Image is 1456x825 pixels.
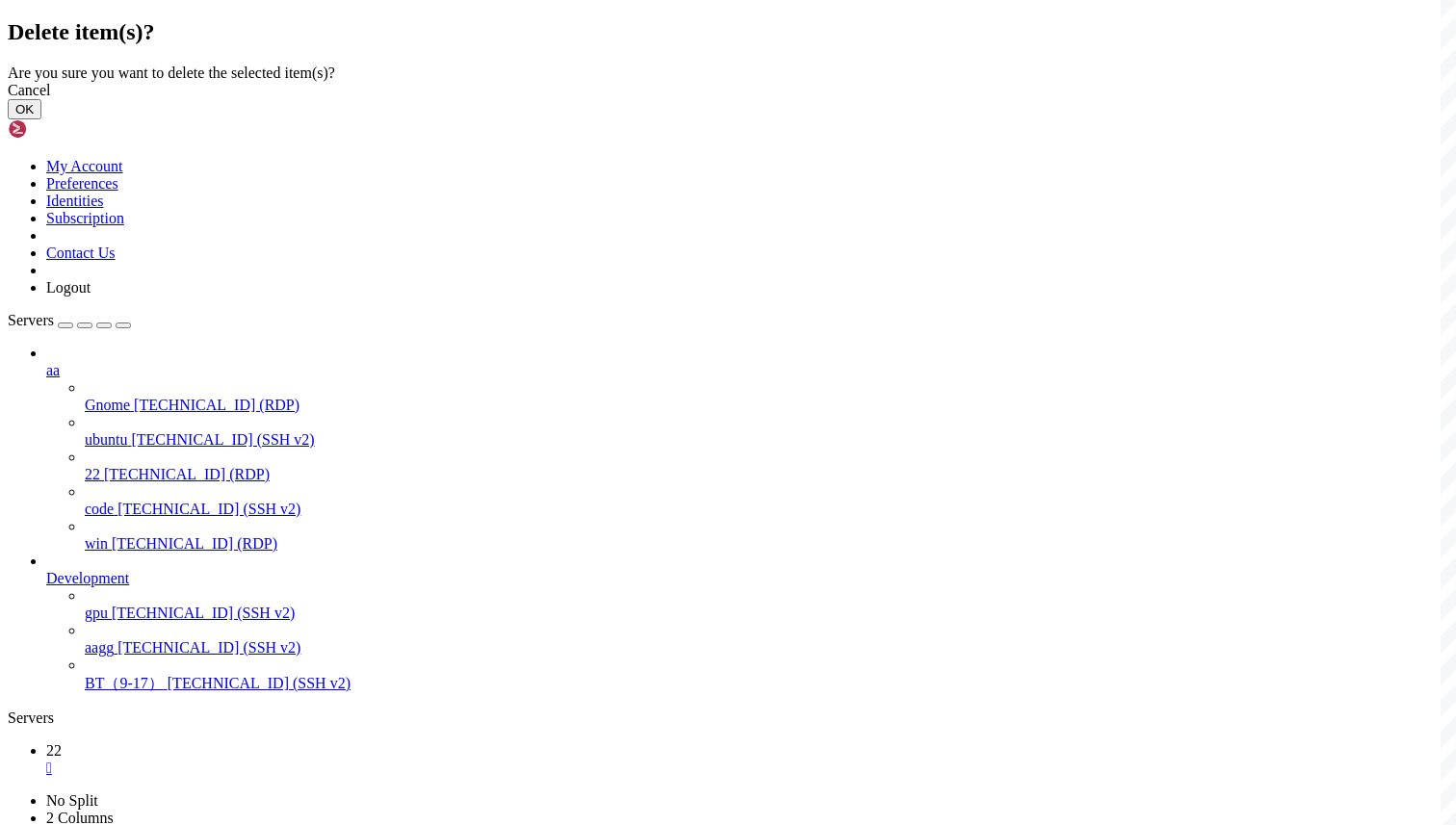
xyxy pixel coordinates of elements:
a: aagg [TECHNICAL_ID] (SSH v2) [85,639,1448,657]
a: gpu [TECHNICAL_ID] (SSH v2) [85,605,1448,622]
li: aagg [TECHNICAL_ID] (SSH v2) [85,622,1448,657]
li: ubuntu [TECHNICAL_ID] (SSH v2) [85,414,1448,449]
div: Cancel [8,82,1448,99]
li: 22 [TECHNICAL_ID] (RDP) [85,449,1448,483]
span: BT（9-17） [85,675,164,691]
button: OK [8,99,41,119]
li: code [TECHNICAL_ID] (SSH v2) [85,483,1448,518]
span: [TECHNICAL_ID] (RDP) [104,466,270,482]
span: ubuntu [85,431,127,448]
div: Are you sure you want to delete the selected item(s)? [8,64,1448,82]
a: Identities [46,193,104,209]
h2: Delete item(s)? [8,19,1448,45]
a: Subscription [46,210,124,226]
a: win [TECHNICAL_ID] (RDP) [85,535,1448,553]
span: [TECHNICAL_ID] (RDP) [112,535,277,552]
a: 22 [46,742,1448,777]
a: code [TECHNICAL_ID] (SSH v2) [85,501,1448,518]
a:  [46,760,1448,777]
span: [TECHNICAL_ID] (RDP) [134,397,299,413]
a: Servers [8,312,131,328]
span: [TECHNICAL_ID] (SSH v2) [131,431,314,448]
span: 22 [46,742,62,759]
span: 22 [85,466,100,482]
li: gpu [TECHNICAL_ID] (SSH v2) [85,587,1448,622]
li: win [TECHNICAL_ID] (RDP) [85,518,1448,553]
a: No Split [46,792,98,809]
span: Gnome [85,397,130,413]
img: Shellngn [8,119,118,139]
a: Preferences [46,175,118,192]
a: BT（9-17） [TECHNICAL_ID] (SSH v2) [85,674,1448,694]
li: Gnome [TECHNICAL_ID] (RDP) [85,379,1448,414]
a: Contact Us [46,245,116,261]
a: Logout [46,279,91,296]
span: [TECHNICAL_ID] (SSH v2) [112,605,295,621]
span: Development [46,570,129,586]
span: [TECHNICAL_ID] (SSH v2) [168,675,351,691]
a: aa [46,362,1448,379]
span: gpu [85,605,108,621]
div: Servers [8,709,1448,727]
span: code [85,501,114,517]
span: Servers [8,312,54,328]
a: Development [46,570,1448,587]
a: ubuntu [TECHNICAL_ID] (SSH v2) [85,431,1448,449]
a: Gnome [TECHNICAL_ID] (RDP) [85,397,1448,414]
li: Development [46,553,1448,694]
span: win [85,535,108,552]
span: aa [46,362,60,378]
span: aagg [85,639,114,656]
span: [TECHNICAL_ID] (SSH v2) [117,639,300,656]
li: aa [46,345,1448,553]
span: [TECHNICAL_ID] (SSH v2) [117,501,300,517]
a: 22 [TECHNICAL_ID] (RDP) [85,466,1448,483]
li: BT（9-17） [TECHNICAL_ID] (SSH v2) [85,657,1448,694]
a: My Account [46,158,123,174]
